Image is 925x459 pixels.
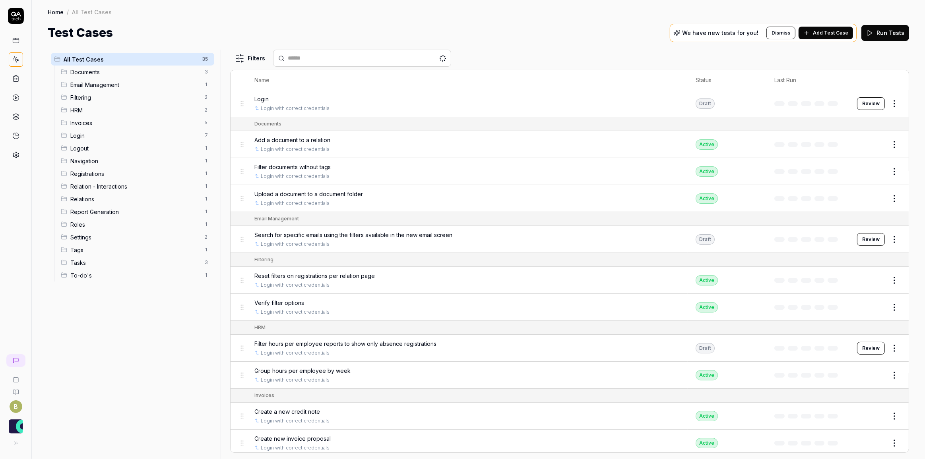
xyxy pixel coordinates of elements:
[70,258,200,267] span: Tasks
[70,68,200,76] span: Documents
[58,193,214,205] div: Drag to reorderRelations1
[58,129,214,142] div: Drag to reorderLogin7
[58,167,214,180] div: Drag to reorderRegistrations1
[231,362,909,389] tr: Group hours per employee by weekLogin with correct credentialsActive
[696,411,718,421] div: Active
[261,173,330,180] a: Login with correct credentials
[202,118,211,127] span: 5
[70,208,200,216] span: Report Generation
[231,185,909,212] tr: Upload a document to a document folderLogin with correct credentialsActive
[254,407,320,416] span: Create a new credit note
[254,299,304,307] span: Verify filter options
[261,200,330,207] a: Login with correct credentials
[231,430,909,457] tr: Create new invoice proposalLogin with correct credentialsActive
[254,434,331,443] span: Create new invoice proposal
[799,27,853,39] button: Add Test Case
[254,339,436,348] span: Filter hours per employee reports to show only absence registrations
[261,282,330,289] a: Login with correct credentials
[231,335,909,362] tr: Filter hours per employee reports to show only absence registrationsLogin with correct credential...
[766,27,795,39] button: Dismiss
[231,158,909,185] tr: Filter documents without tagsLogin with correct credentialsActive
[254,231,452,239] span: Search for specific emails using the filters available in the new email screen
[261,349,330,357] a: Login with correct credentials
[696,275,718,285] div: Active
[254,324,266,331] div: HRM
[688,70,766,90] th: Status
[58,205,214,218] div: Drag to reorderReport Generation1
[231,294,909,321] tr: Verify filter optionsLogin with correct credentialsActive
[861,25,909,41] button: Run Tests
[202,80,211,89] span: 1
[202,169,211,178] span: 1
[857,233,885,246] button: Review
[202,143,211,153] span: 1
[766,70,849,90] th: Last Run
[254,272,375,280] span: Reset filters on registrations per relation page
[682,30,758,36] p: We have new tests for you!
[202,245,211,255] span: 1
[202,93,211,102] span: 2
[70,81,200,89] span: Email Management
[254,190,363,198] span: Upload a document to a document folder
[261,241,330,248] a: Login with correct credentials
[70,93,200,102] span: Filtering
[254,366,351,375] span: Group hours per employee by week
[48,24,113,42] h1: Test Cases
[231,226,909,253] tr: Search for specific emails using the filters available in the new email screenLogin with correct ...
[70,157,200,165] span: Navigation
[70,271,200,280] span: To-do's
[696,343,715,353] div: Draft
[72,8,112,16] div: All Test Cases
[696,98,715,109] div: Draft
[6,354,25,367] a: New conversation
[70,119,200,127] span: Invoices
[261,105,330,112] a: Login with correct credentials
[58,269,214,282] div: Drag to reorderTo-do's1
[254,120,281,127] div: Documents
[857,97,885,110] button: Review
[202,105,211,115] span: 2
[261,146,330,153] a: Login with correct credentials
[254,215,299,222] div: Email Management
[202,258,211,267] span: 3
[70,195,200,203] span: Relations
[9,419,23,434] img: AdminPulse - 0475.384.429 Logo
[202,194,211,204] span: 1
[202,156,211,166] span: 1
[231,267,909,294] tr: Reset filters on registrations per relation pageLogin with correct credentialsActive
[202,131,211,140] span: 7
[58,66,214,78] div: Drag to reorderDocuments3
[58,218,214,231] div: Drag to reorderRoles1
[254,95,269,103] span: Login
[254,392,274,399] div: Invoices
[3,370,28,383] a: Book a call with us
[202,220,211,229] span: 1
[70,182,200,191] span: Relation - Interactions
[70,220,200,229] span: Roles
[58,154,214,167] div: Drag to reorderNavigation1
[857,342,885,355] button: Review
[58,256,214,269] div: Drag to reorderTasks3
[202,181,211,191] span: 1
[261,417,330,424] a: Login with correct credentials
[696,302,718,312] div: Active
[10,400,22,413] button: B
[202,232,211,242] span: 2
[70,170,200,178] span: Registrations
[70,131,200,140] span: Login
[231,131,909,158] tr: Add a document to a relationLogin with correct credentialsActive
[202,207,211,216] span: 1
[67,8,69,16] div: /
[202,270,211,280] span: 1
[261,444,330,451] a: Login with correct credentials
[199,54,211,64] span: 35
[58,91,214,104] div: Drag to reorderFiltering2
[3,413,28,435] button: AdminPulse - 0475.384.429 Logo
[58,231,214,243] div: Drag to reorderSettings2
[254,163,331,171] span: Filter documents without tags
[261,376,330,384] a: Login with correct credentials
[696,139,718,150] div: Active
